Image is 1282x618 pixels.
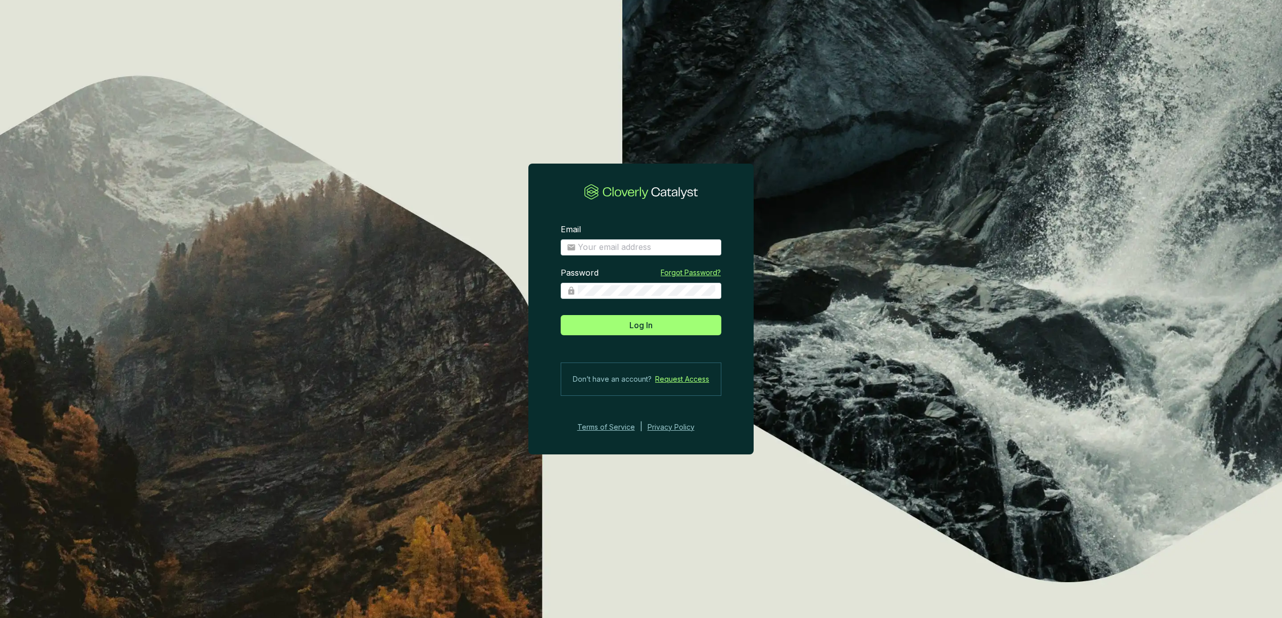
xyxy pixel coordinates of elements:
a: Privacy Policy [648,421,708,433]
span: Log In [629,319,653,331]
button: Log In [561,315,721,335]
a: Terms of Service [574,421,635,433]
label: Email [561,224,581,235]
input: Email [578,242,715,253]
a: Request Access [655,373,709,385]
span: Don’t have an account? [573,373,652,385]
a: Forgot Password? [661,268,721,278]
label: Password [561,268,599,279]
div: | [640,421,643,433]
input: Password [578,285,715,296]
